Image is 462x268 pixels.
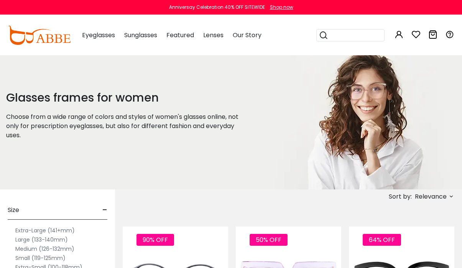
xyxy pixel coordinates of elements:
label: Medium (126-132mm) [15,244,74,253]
span: 50% OFF [250,234,288,246]
span: - [102,201,107,219]
label: Extra-Large (141+mm) [15,226,75,235]
span: 90% OFF [136,234,174,246]
span: 64% OFF [363,234,401,246]
label: Small (119-125mm) [15,253,66,263]
span: Lenses [203,31,224,39]
img: glasses frames for women [266,55,460,189]
span: Relevance [415,190,447,204]
div: Shop now [270,4,293,11]
span: Our Story [233,31,261,39]
div: Anniversay Celebration 40% OFF SITEWIDE [169,4,265,11]
span: Eyeglasses [82,31,115,39]
p: Choose from a wide range of colors and styles of women's glasses online, not only for prescriptio... [6,112,247,140]
span: Featured [166,31,194,39]
span: Sort by: [389,192,412,201]
label: Large (133-140mm) [15,235,68,244]
img: abbeglasses.com [8,26,71,45]
span: Sunglasses [124,31,157,39]
h1: Glasses frames for women [6,91,247,105]
a: Shop now [266,4,293,10]
span: Size [8,201,19,219]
